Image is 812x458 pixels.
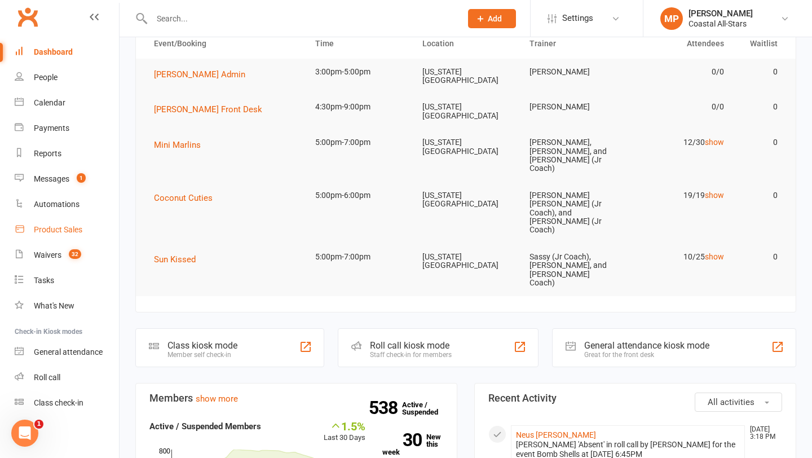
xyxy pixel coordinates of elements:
td: [US_STATE][GEOGRAPHIC_DATA] [412,244,519,279]
td: 0/0 [626,59,734,85]
div: Class kiosk mode [167,340,237,351]
button: Mini Marlins [154,138,209,152]
div: Roll call kiosk mode [370,340,452,351]
td: 5:00pm-6:00pm [305,182,412,209]
td: [PERSON_NAME] [519,94,626,120]
td: [US_STATE][GEOGRAPHIC_DATA] [412,129,519,165]
td: 0 [734,182,788,209]
span: Coconut Cuties [154,193,213,203]
td: 19/19 [626,182,734,209]
td: 12/30 [626,129,734,156]
td: 0 [734,244,788,270]
th: Waitlist [734,29,788,58]
th: Attendees [626,29,734,58]
a: 538Active / Suspended [402,393,452,424]
div: Coastal All-Stars [689,19,753,29]
button: Sun Kissed [154,253,204,266]
strong: 538 [369,399,402,416]
th: Location [412,29,519,58]
span: Settings [562,6,593,31]
a: Tasks [15,268,119,293]
div: People [34,73,58,82]
div: Product Sales [34,225,82,234]
button: [PERSON_NAME] Admin [154,68,253,81]
th: Event/Booking [144,29,305,58]
strong: 30 [382,431,422,448]
div: Payments [34,124,69,133]
div: Roll call [34,373,60,382]
span: All activities [708,397,754,407]
td: 3:00pm-5:00pm [305,59,412,85]
a: Calendar [15,90,119,116]
a: Class kiosk mode [15,390,119,416]
span: 1 [34,420,43,429]
td: [PERSON_NAME] [PERSON_NAME] (Jr Coach), and [PERSON_NAME] (Jr Coach) [519,182,626,244]
div: Waivers [34,250,61,259]
td: 0 [734,94,788,120]
h3: Members [149,393,443,404]
a: Product Sales [15,217,119,243]
a: show more [196,394,238,404]
td: Sassy (Jr Coach), [PERSON_NAME], and [PERSON_NAME] Coach) [519,244,626,297]
a: What's New [15,293,119,319]
h3: Recent Activity [488,393,782,404]
time: [DATE] 3:18 PM [744,426,782,441]
td: 5:00pm-7:00pm [305,244,412,270]
td: 0 [734,59,788,85]
button: Add [468,9,516,28]
div: Staff check-in for members [370,351,452,359]
th: Trainer [519,29,626,58]
td: 5:00pm-7:00pm [305,129,412,156]
span: 32 [69,249,81,259]
strong: Active / Suspended Members [149,421,261,431]
a: show [705,191,724,200]
button: Coconut Cuties [154,191,220,205]
div: Automations [34,200,80,209]
td: 0 [734,129,788,156]
div: General attendance [34,347,103,356]
a: show [705,138,724,147]
td: [US_STATE][GEOGRAPHIC_DATA] [412,182,519,218]
a: Neus [PERSON_NAME] [516,430,596,439]
div: Class check-in [34,398,83,407]
div: Tasks [34,276,54,285]
div: Reports [34,149,61,158]
td: [PERSON_NAME], [PERSON_NAME], and [PERSON_NAME] (Jr Coach) [519,129,626,182]
div: Last 30 Days [324,420,365,444]
span: Add [488,14,502,23]
td: 10/25 [626,244,734,270]
td: 4:30pm-9:00pm [305,94,412,120]
span: [PERSON_NAME] Admin [154,69,245,80]
a: Waivers 32 [15,243,119,268]
div: MP [660,7,683,30]
a: show [705,252,724,261]
div: Member self check-in [167,351,237,359]
a: Clubworx [14,3,42,31]
div: 1.5% [324,420,365,432]
a: Messages 1 [15,166,119,192]
td: [US_STATE][GEOGRAPHIC_DATA] [412,59,519,94]
a: 30New this week [382,433,443,456]
iframe: Intercom live chat [11,420,38,447]
button: [PERSON_NAME] Front Desk [154,103,270,116]
th: Time [305,29,412,58]
a: General attendance kiosk mode [15,340,119,365]
td: [PERSON_NAME] [519,59,626,85]
span: Sun Kissed [154,254,196,265]
input: Search... [148,11,453,27]
span: Mini Marlins [154,140,201,150]
span: [PERSON_NAME] Front Desk [154,104,262,114]
a: Payments [15,116,119,141]
div: What's New [34,301,74,310]
div: Great for the front desk [584,351,709,359]
div: Calendar [34,98,65,107]
td: 0/0 [626,94,734,120]
div: Dashboard [34,47,73,56]
div: General attendance kiosk mode [584,340,709,351]
a: People [15,65,119,90]
a: Reports [15,141,119,166]
span: 1 [77,173,86,183]
td: [US_STATE][GEOGRAPHIC_DATA] [412,94,519,129]
a: Automations [15,192,119,217]
div: Messages [34,174,69,183]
